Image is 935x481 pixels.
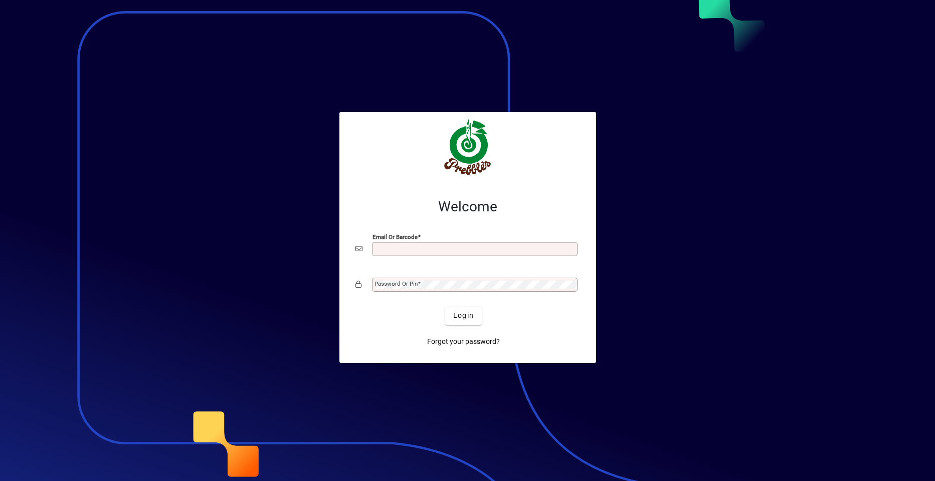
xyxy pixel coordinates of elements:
[372,233,418,240] mat-label: Email or Barcode
[423,333,504,351] a: Forgot your password?
[445,307,482,325] button: Login
[375,280,418,287] mat-label: Password or Pin
[427,336,500,347] span: Forgot your password?
[453,310,474,321] span: Login
[355,198,580,215] h2: Welcome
